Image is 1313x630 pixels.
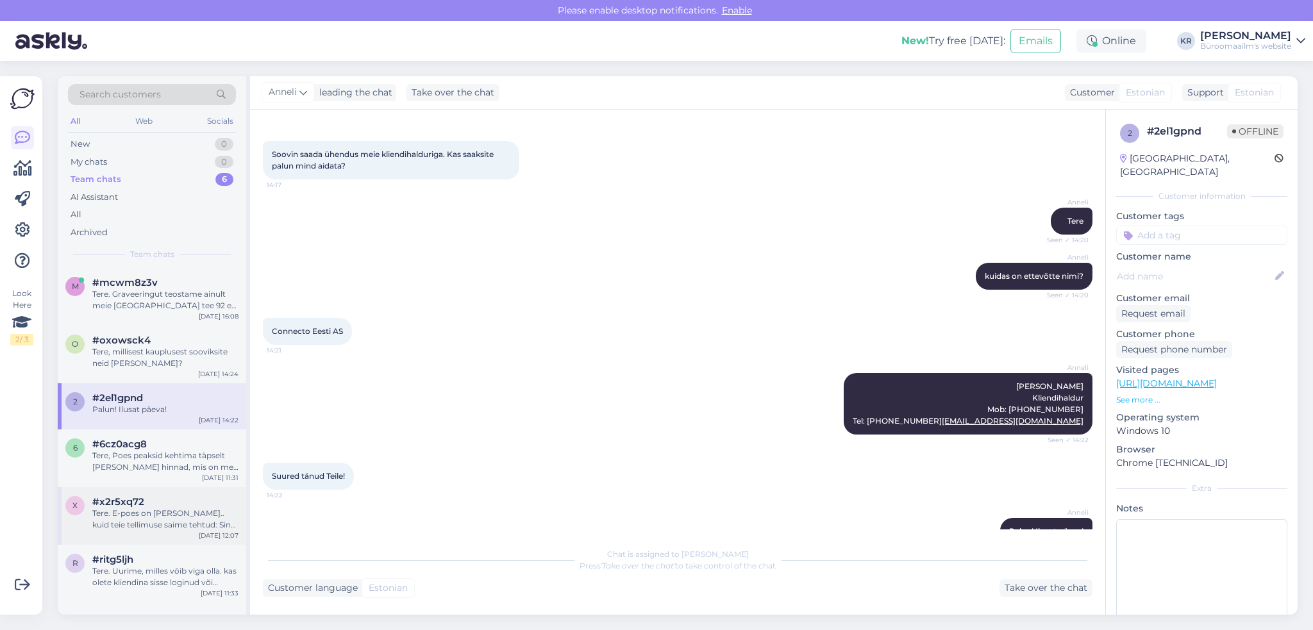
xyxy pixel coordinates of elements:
b: New! [901,35,929,47]
div: KR [1177,32,1195,50]
span: Press to take control of the chat [580,561,776,570]
span: #6cz0acg8 [92,438,147,450]
span: 14:17 [267,180,315,190]
div: AI Assistant [71,191,118,204]
input: Add a tag [1116,226,1287,245]
div: Online [1076,29,1146,53]
div: Team chats [71,173,121,186]
a: [EMAIL_ADDRESS][DOMAIN_NAME] [942,416,1083,426]
div: Palun! Ilusat päeva! [92,404,238,415]
div: [DATE] 11:31 [202,473,238,483]
div: Tere. E-poes on [PERSON_NAME].. kuid teie tellimuse saime tehtud: Sinu tellimuse number on: 20002... [92,508,238,531]
a: [PERSON_NAME]Büroomaailm's website [1200,31,1305,51]
div: Büroomaailm's website [1200,41,1291,51]
span: Anneli [1041,253,1089,262]
p: Chrome [TECHNICAL_ID] [1116,456,1287,470]
div: [GEOGRAPHIC_DATA], [GEOGRAPHIC_DATA] [1120,152,1275,179]
span: 14:21 [267,345,315,355]
span: Anneli [1041,508,1089,517]
div: Tere, Poes peaksid kehtima täpselt [PERSON_NAME] hinnad, mis on meil e-poes. [92,450,238,473]
span: Estonian [1235,86,1274,99]
span: Anneli [269,85,297,99]
div: [DATE] 12:07 [199,531,238,540]
span: o [72,339,78,349]
span: Chat is assigned to [PERSON_NAME] [607,549,749,559]
span: m [72,281,79,291]
span: Estonian [369,581,408,595]
span: #2el1gpnd [92,392,143,404]
div: Support [1182,86,1224,99]
div: Customer language [263,581,358,595]
span: Soovin saada ühendus meie kliendihalduriga. Kas saaksite palun mind aidata? [272,149,496,170]
div: Request email [1116,305,1191,322]
p: Customer tags [1116,210,1287,223]
i: 'Take over the chat' [601,561,675,570]
div: Tere, millisest kauplusest sooviksite neid [PERSON_NAME]? [92,346,238,369]
div: Extra [1116,483,1287,494]
div: Take over the chat [406,84,499,101]
span: Offline [1227,124,1284,138]
p: Windows 10 [1116,424,1287,438]
span: Connecto Eesti AS [272,326,343,336]
div: All [68,113,83,129]
div: Customer [1065,86,1115,99]
span: 2 [1128,128,1132,138]
div: My chats [71,156,107,169]
input: Add name [1117,269,1273,283]
span: Enable [718,4,756,16]
div: All [71,208,81,221]
div: Look Here [10,288,33,345]
span: Suured tänud Teile! [272,471,345,481]
span: #oxowsck4 [92,335,151,346]
div: [DATE] 14:22 [199,415,238,425]
span: Seen ✓ 14:20 [1041,290,1089,300]
p: Operating system [1116,411,1287,424]
span: x [72,501,78,510]
span: Team chats [130,249,174,260]
span: r [72,558,78,568]
div: Socials [205,113,236,129]
div: Try free [DATE]: [901,33,1005,49]
div: [DATE] 16:08 [199,311,238,321]
div: 2 / 3 [10,334,33,345]
span: #ritg5ljh [92,554,133,565]
p: See more ... [1116,394,1287,406]
div: 6 [215,173,233,186]
div: Customer information [1116,190,1287,202]
span: 14:22 [267,490,315,500]
div: 0 [215,156,233,169]
div: [PERSON_NAME] [1200,31,1291,41]
div: # 2el1gpnd [1147,124,1227,139]
button: Emails [1010,29,1061,53]
p: Customer email [1116,292,1287,305]
p: Visited pages [1116,363,1287,377]
p: Notes [1116,502,1287,515]
div: [DATE] 11:33 [201,588,238,598]
p: Browser [1116,443,1287,456]
span: Tere [1067,216,1083,226]
div: Archived [71,226,108,239]
span: 6 [73,443,78,452]
div: New [71,138,90,151]
span: kuidas on ettevõtte nimi? [985,271,1083,281]
img: Askly Logo [10,87,35,111]
div: 0 [215,138,233,151]
div: Tere. Graveeringut teostame ainult meie [GEOGRAPHIC_DATA] tee 92 e kaupluses. Palun kirjutage Tee... [92,288,238,311]
div: Take over the chat [999,579,1092,597]
span: Seen ✓ 14:22 [1041,435,1089,445]
p: Customer name [1116,250,1287,263]
span: Seen ✓ 14:20 [1041,235,1089,245]
div: Web [133,113,155,129]
div: [DATE] 14:24 [198,369,238,379]
a: [URL][DOMAIN_NAME] [1116,377,1217,389]
div: leading the chat [314,86,392,99]
span: #mcwm8z3v [92,277,158,288]
span: Palun! Ilusat päeva! [1009,526,1083,536]
div: Request phone number [1116,341,1232,358]
span: Anneli [1041,197,1089,207]
span: Estonian [1126,86,1165,99]
div: Tere. Uurime, milles võib viga olla. kas olete kliendina sisse loginud või külalisena? [92,565,238,588]
span: Anneli [1041,363,1089,372]
p: Customer phone [1116,327,1287,341]
span: #x2r5xq72 [92,496,144,508]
